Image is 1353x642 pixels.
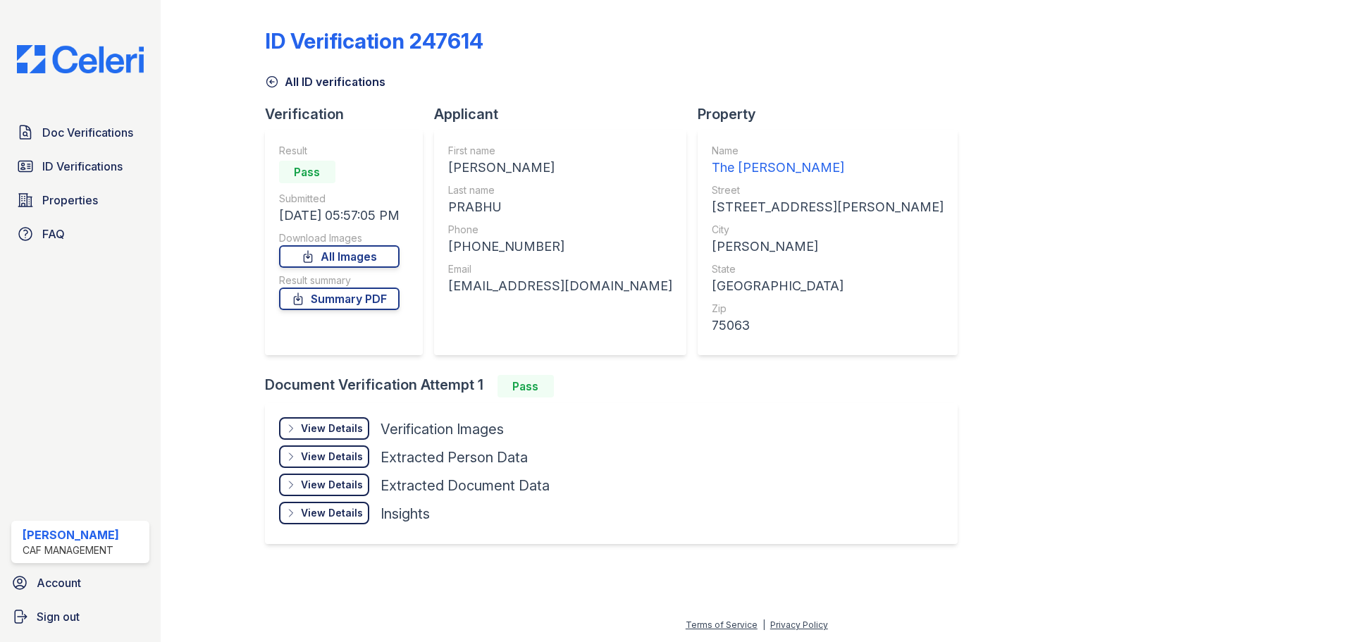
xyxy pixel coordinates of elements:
[6,45,155,73] img: CE_Logo_Blue-a8612792a0a2168367f1c8372b55b34899dd931a85d93a1a3d3e32e68fde9ad4.png
[381,419,504,439] div: Verification Images
[712,316,944,335] div: 75063
[23,526,119,543] div: [PERSON_NAME]
[279,206,400,226] div: [DATE] 05:57:05 PM
[448,276,672,296] div: [EMAIL_ADDRESS][DOMAIN_NAME]
[11,220,149,248] a: FAQ
[448,183,672,197] div: Last name
[279,192,400,206] div: Submitted
[448,262,672,276] div: Email
[712,302,944,316] div: Zip
[279,161,335,183] div: Pass
[762,619,765,630] div: |
[712,144,944,178] a: Name The [PERSON_NAME]
[279,144,400,158] div: Result
[37,574,81,591] span: Account
[11,186,149,214] a: Properties
[434,104,698,124] div: Applicant
[448,237,672,257] div: [PHONE_NUMBER]
[712,262,944,276] div: State
[265,73,385,90] a: All ID verifications
[23,543,119,557] div: CAF Management
[37,608,80,625] span: Sign out
[301,421,363,436] div: View Details
[6,569,155,597] a: Account
[11,152,149,180] a: ID Verifications
[279,273,400,288] div: Result summary
[498,375,554,397] div: Pass
[448,158,672,178] div: [PERSON_NAME]
[301,478,363,492] div: View Details
[42,158,123,175] span: ID Verifications
[712,276,944,296] div: [GEOGRAPHIC_DATA]
[712,183,944,197] div: Street
[381,447,528,467] div: Extracted Person Data
[712,197,944,217] div: [STREET_ADDRESS][PERSON_NAME]
[698,104,969,124] div: Property
[301,450,363,464] div: View Details
[1294,586,1339,628] iframe: chat widget
[11,118,149,147] a: Doc Verifications
[448,197,672,217] div: PRABHU
[279,245,400,268] a: All Images
[265,375,969,397] div: Document Verification Attempt 1
[381,476,550,495] div: Extracted Document Data
[712,223,944,237] div: City
[279,288,400,310] a: Summary PDF
[712,158,944,178] div: The [PERSON_NAME]
[265,104,434,124] div: Verification
[279,231,400,245] div: Download Images
[770,619,828,630] a: Privacy Policy
[712,144,944,158] div: Name
[381,504,430,524] div: Insights
[686,619,758,630] a: Terms of Service
[42,226,65,242] span: FAQ
[712,237,944,257] div: [PERSON_NAME]
[265,28,483,54] div: ID Verification 247614
[6,603,155,631] a: Sign out
[42,192,98,209] span: Properties
[448,223,672,237] div: Phone
[42,124,133,141] span: Doc Verifications
[301,506,363,520] div: View Details
[448,144,672,158] div: First name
